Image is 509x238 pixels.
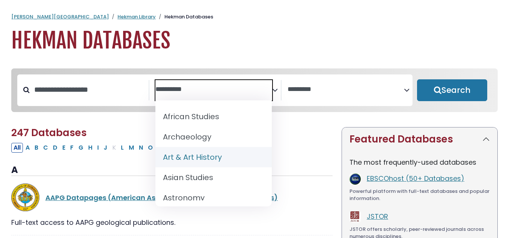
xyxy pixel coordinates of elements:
button: Filter Results G [76,143,86,153]
a: JSTOR [367,212,388,221]
button: Featured Databases [342,127,497,151]
a: Hekman Library [117,13,156,20]
p: The most frequently-used databases [349,157,490,167]
button: Filter Results L [119,143,126,153]
li: Hekman Databases [156,13,213,21]
h3: A [11,165,333,176]
button: Filter Results D [51,143,60,153]
button: Filter Results A [23,143,32,153]
span: 247 Databases [11,126,87,139]
button: Filter Results I [95,143,101,153]
button: All [11,143,23,153]
button: Filter Results N [137,143,145,153]
textarea: Search [288,86,404,94]
li: African Studies [155,106,272,127]
div: Powerful platform with full-text databases and popular information. [349,188,490,202]
div: Alpha-list to filter by first letter of database name [11,142,265,152]
li: Archaeology [155,127,272,147]
nav: breadcrumb [11,13,498,21]
li: Asian Studies [155,167,272,188]
button: Filter Results J [101,143,110,153]
button: Filter Results O [146,143,155,153]
button: Filter Results F [68,143,76,153]
button: Filter Results M [126,143,136,153]
button: Filter Results E [60,143,68,153]
h1: Hekman Databases [11,28,498,53]
nav: Search filters [11,68,498,112]
a: [PERSON_NAME][GEOGRAPHIC_DATA] [11,13,109,20]
li: Astronomy [155,188,272,208]
a: AAPG Datapages (American Association of Petroleum Geologists) [45,193,278,202]
input: Search database by title or keyword [30,83,149,96]
button: Filter Results B [32,143,41,153]
button: Filter Results C [41,143,50,153]
li: Art & Art History [155,147,272,167]
a: EBSCOhost (50+ Databases) [367,174,464,183]
div: Full-text access to AAPG geological publications. [11,217,333,227]
textarea: Search [155,86,272,94]
button: Filter Results H [86,143,95,153]
button: Submit for Search Results [417,79,487,101]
